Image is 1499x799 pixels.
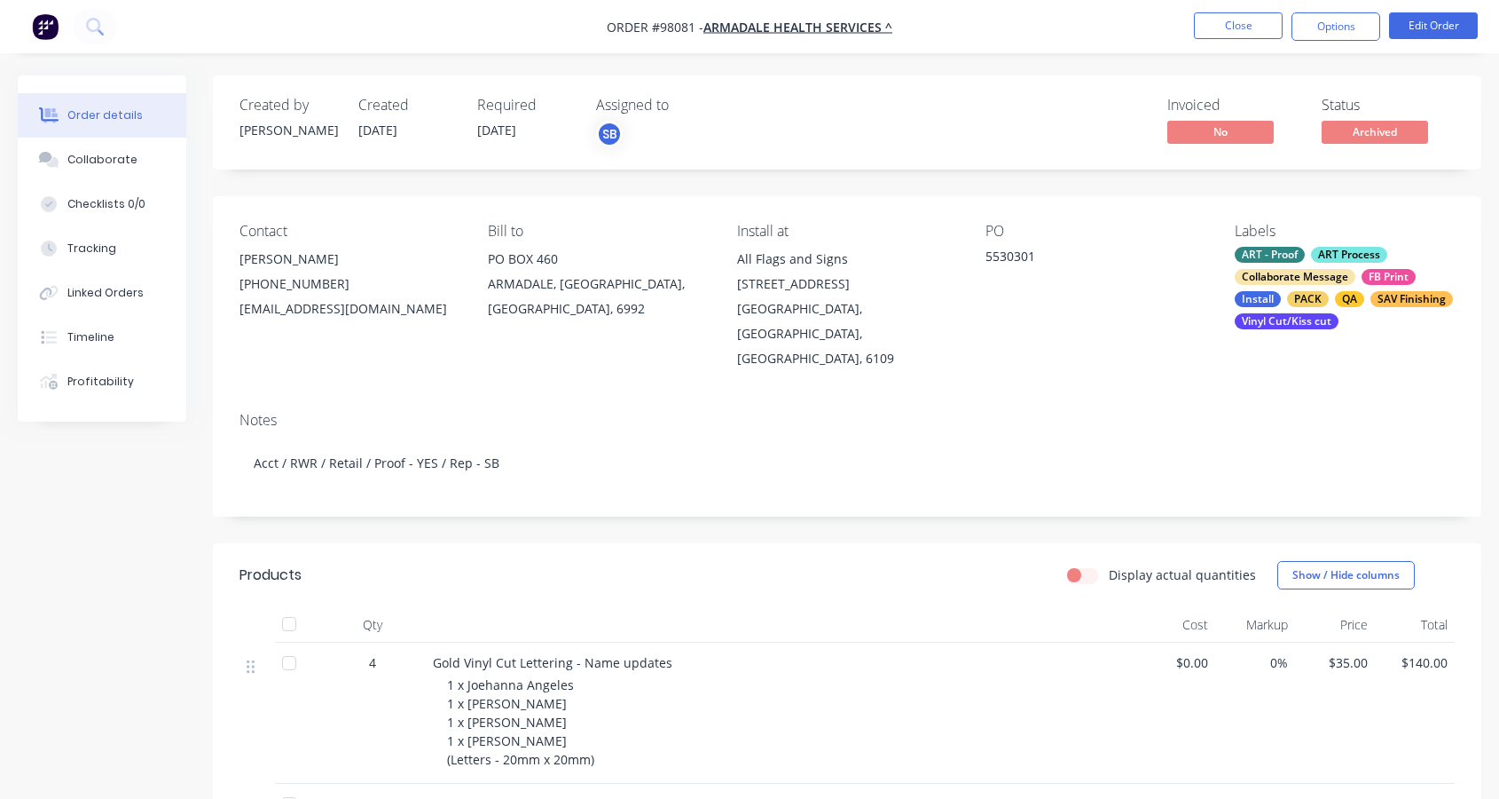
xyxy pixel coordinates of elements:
div: Qty [319,607,426,643]
button: SB [596,121,623,147]
div: Install at [737,223,957,240]
div: Collaborate [67,152,137,168]
div: [PERSON_NAME] [239,247,459,272]
span: No [1167,121,1274,143]
span: 0% [1222,653,1288,672]
div: 5530301 [985,247,1205,272]
div: PO [985,223,1205,240]
div: Labels [1235,223,1455,240]
span: Gold Vinyl Cut Lettering - Name updates [433,654,672,671]
span: $140.00 [1382,653,1448,672]
div: Linked Orders [67,285,144,301]
div: Contact [239,223,459,240]
span: 4 [369,653,376,672]
div: Notes [239,412,1455,429]
div: PACK [1287,291,1329,307]
div: FB Print [1362,269,1416,285]
div: [EMAIL_ADDRESS][DOMAIN_NAME] [239,297,459,321]
div: Timeline [67,329,114,345]
span: Archived [1322,121,1428,143]
div: Collaborate Message [1235,269,1355,285]
div: All Flags and Signs [STREET_ADDRESS][GEOGRAPHIC_DATA], [GEOGRAPHIC_DATA], [GEOGRAPHIC_DATA], 6109 [737,247,957,371]
div: Invoiced [1167,97,1300,114]
div: Tracking [67,241,116,257]
button: Options [1291,12,1380,41]
button: Tracking [18,226,186,271]
div: Created [358,97,456,114]
span: 1 x Joehanna Angeles 1 x [PERSON_NAME] 1 x [PERSON_NAME] 1 x [PERSON_NAME] (Letters - 20mm x 20mm) [447,676,595,768]
div: Checklists 0/0 [67,196,145,212]
button: Close [1194,12,1283,39]
div: Bill to [488,223,708,240]
a: ARMADALE HEALTH SERVICES ^ [703,19,892,36]
div: PO BOX 460 [488,247,708,272]
div: ARMADALE, [GEOGRAPHIC_DATA], [GEOGRAPHIC_DATA], 6992 [488,272,708,321]
div: SAV Finishing [1370,291,1453,307]
div: ART Process [1311,247,1387,263]
span: $0.00 [1142,653,1208,672]
div: Required [477,97,575,114]
div: [PERSON_NAME] [239,121,337,139]
button: Linked Orders [18,271,186,315]
div: Products [239,565,302,586]
div: All Flags and Signs [STREET_ADDRESS] [737,247,957,297]
button: Edit Order [1389,12,1478,39]
span: [DATE] [358,122,397,138]
span: [DATE] [477,122,516,138]
label: Display actual quantities [1109,566,1256,584]
div: Assigned to [596,97,773,114]
div: Total [1375,607,1455,643]
div: Price [1295,607,1375,643]
div: Status [1322,97,1455,114]
div: Acct / RWR / Retail / Proof - YES / Rep - SB [239,436,1455,490]
button: Profitability [18,360,186,404]
button: Show / Hide columns [1277,561,1415,589]
div: [PHONE_NUMBER] [239,272,459,297]
div: QA [1335,291,1364,307]
div: [PERSON_NAME][PHONE_NUMBER][EMAIL_ADDRESS][DOMAIN_NAME] [239,247,459,321]
button: Order details [18,93,186,138]
div: Cost [1135,607,1215,643]
div: Vinyl Cut/Kiss cut [1235,313,1338,329]
button: Checklists 0/0 [18,182,186,226]
div: Profitability [67,374,134,390]
div: ART - Proof [1235,247,1305,263]
div: Markup [1215,607,1295,643]
span: Order #98081 - [607,19,703,36]
div: PO BOX 460ARMADALE, [GEOGRAPHIC_DATA], [GEOGRAPHIC_DATA], 6992 [488,247,708,321]
img: Factory [32,13,59,40]
div: Order details [67,107,143,123]
div: Created by [239,97,337,114]
button: Timeline [18,315,186,360]
span: $35.00 [1302,653,1368,672]
button: Collaborate [18,138,186,182]
div: [GEOGRAPHIC_DATA], [GEOGRAPHIC_DATA], [GEOGRAPHIC_DATA], 6109 [737,297,957,371]
div: Install [1235,291,1281,307]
